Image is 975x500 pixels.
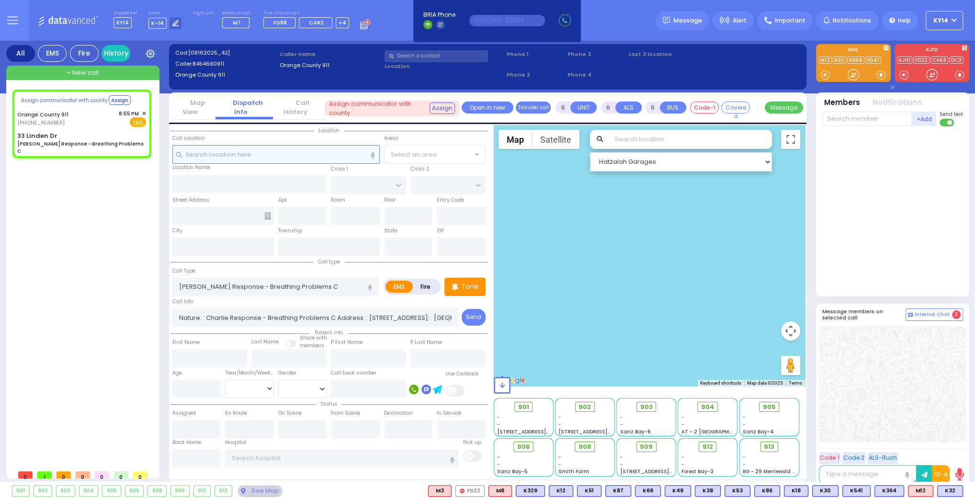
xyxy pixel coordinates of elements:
[816,47,891,54] label: EMS
[695,485,721,497] div: BLS
[273,19,287,26] span: FD88
[681,468,714,475] span: Forest Bay-3
[114,471,128,478] span: 0
[193,11,214,16] label: Night unit
[37,471,52,478] span: 1
[497,454,500,461] span: -
[125,486,144,496] div: 906
[95,471,109,478] span: 0
[225,449,459,467] input: Search hospital
[615,102,642,114] button: ALS
[725,485,750,497] div: BLS
[172,339,200,346] label: First Name
[182,98,205,117] a: Map View
[578,442,591,452] span: 908
[915,311,950,318] span: Internal Chat
[251,338,279,346] label: Last Name
[516,102,551,114] button: Transfer call
[743,461,746,468] span: -
[926,11,963,30] button: KY14
[172,145,380,163] input: Search location here
[640,402,653,412] span: 903
[620,454,623,461] span: -
[113,17,132,28] span: KY14
[558,414,561,421] span: -
[933,16,948,25] span: KY14
[906,308,963,321] button: Internal Chat 2
[446,370,479,378] label: Use Callback
[516,485,545,497] div: BLS
[21,97,108,104] span: Assign communicator with county
[895,47,969,54] label: KJFD
[497,428,588,435] span: [STREET_ADDRESS][PERSON_NAME]
[423,11,455,19] span: BRIA Phone
[280,61,381,69] label: Orange County 911
[681,421,684,428] span: -
[754,485,780,497] div: K86
[331,409,360,417] label: From Scene
[842,452,866,464] button: Code 2
[940,111,963,118] span: Send text
[148,486,166,496] div: 908
[819,452,840,464] button: Code 1
[549,485,573,497] div: K12
[384,135,398,142] label: Areas
[463,439,481,446] label: Pick up
[316,400,342,408] span: Status
[812,485,839,497] div: BLS
[620,468,711,475] span: [STREET_ADDRESS][PERSON_NAME]
[462,102,513,114] a: Open in new page
[898,16,911,25] span: Help
[412,281,439,293] label: Fire
[225,409,247,417] label: En Route
[313,258,345,265] span: Call type
[822,112,912,126] input: Search member
[278,409,302,417] label: On Scene
[119,110,139,117] span: 8:55 PM
[620,461,623,468] span: -
[496,374,528,386] a: Open this area in Google Maps (opens a new window)
[765,102,803,114] button: Message
[842,485,871,497] div: BLS
[608,130,772,149] input: Search location
[410,165,430,173] label: Cross 2
[822,308,906,321] h5: Message members on selected call
[764,442,774,452] span: 913
[937,485,963,497] div: K32
[172,267,195,275] label: Call Type
[488,485,512,497] div: ALS KJ
[175,71,277,79] label: Orange County 911
[549,485,573,497] div: BLS
[833,16,871,25] span: Notifications
[283,98,315,117] a: Call History
[784,485,808,497] div: K18
[516,485,545,497] div: K329
[109,95,131,105] button: Assign
[743,414,746,421] span: -
[930,57,948,64] a: CAR3
[175,60,277,68] label: Caller:
[461,282,478,292] p: Tone
[635,485,661,497] div: BLS
[873,97,922,108] button: Notifications
[940,118,955,127] label: Turn off text
[703,442,713,452] span: 912
[12,486,29,496] div: 901
[17,111,68,118] a: Orange County 911
[620,421,623,428] span: -
[18,471,33,478] span: 0
[225,369,274,377] div: Year/Month/Week/Day
[238,485,283,497] div: See map
[912,112,937,126] button: +Add
[384,409,413,417] label: Destination
[507,50,565,58] span: Phone 1
[721,102,750,114] button: Covered
[620,414,623,421] span: -
[331,369,376,377] label: Call back number
[763,402,776,412] span: 905
[743,454,746,461] span: -
[57,471,71,478] span: 0
[391,150,437,159] span: Select an area
[496,374,528,386] img: Google
[635,485,661,497] div: K69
